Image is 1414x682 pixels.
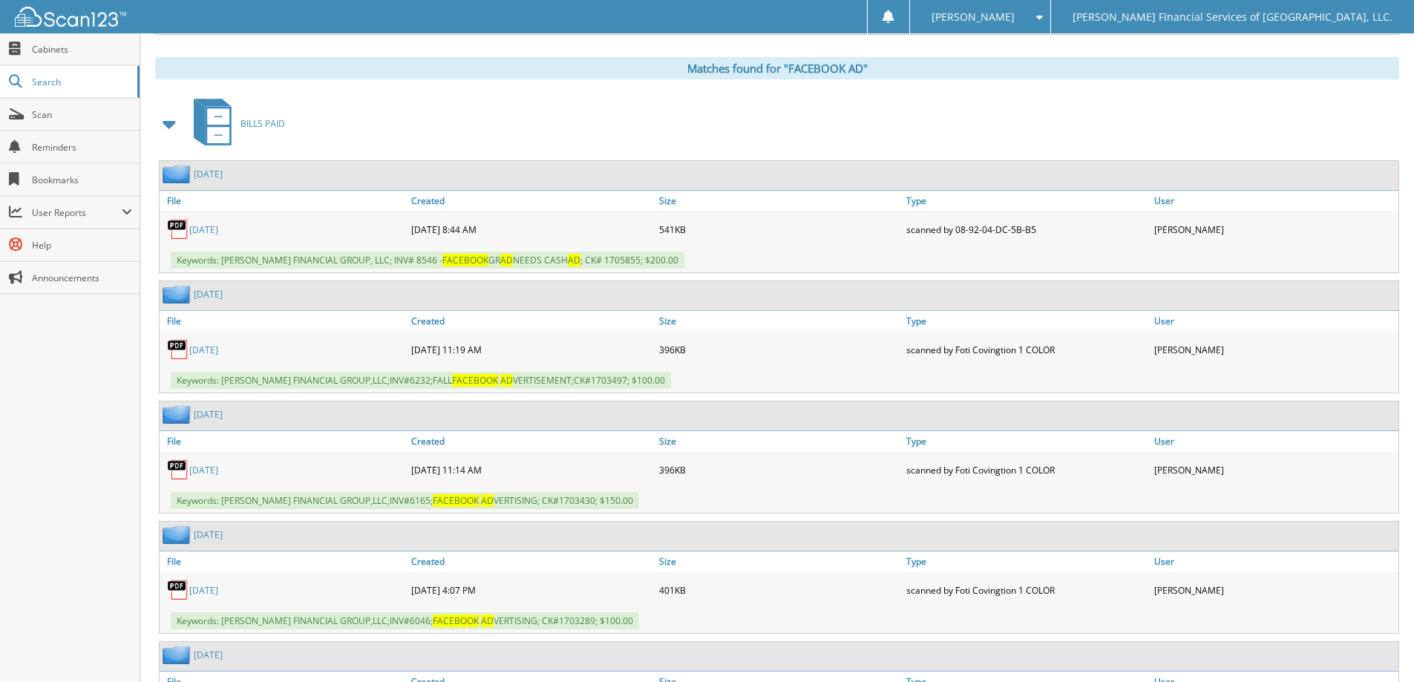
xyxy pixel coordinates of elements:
[407,551,655,571] a: Created
[433,494,479,507] span: FACEBOOK
[15,7,126,27] img: scan123-logo-white.svg
[1150,214,1398,244] div: [PERSON_NAME]
[160,191,407,211] a: File
[655,575,903,605] div: 401KB
[163,285,194,304] img: folder2.png
[32,272,132,284] span: Announcements
[655,431,903,451] a: Size
[32,76,130,88] span: Search
[171,372,671,389] span: Keywords: [PERSON_NAME] FINANCIAL GROUP,LLC;INV#6232;FALL VERTISEMENT;CK#1703497; $100.00
[163,165,194,183] img: folder2.png
[163,405,194,424] img: folder2.png
[189,584,218,597] a: [DATE]
[433,614,479,627] span: FACEBOOK
[194,649,223,661] a: [DATE]
[903,575,1150,605] div: scanned by Foti Covingtion 1 COLOR
[932,13,1015,22] span: [PERSON_NAME]
[655,191,903,211] a: Size
[481,614,494,627] span: AD
[167,579,189,601] img: PDF.png
[500,254,513,266] span: AD
[189,464,218,476] a: [DATE]
[903,455,1150,485] div: scanned by Foti Covingtion 1 COLOR
[655,455,903,485] div: 396KB
[163,525,194,544] img: folder2.png
[185,94,285,153] a: BILLS PAID
[452,374,498,387] span: FACEBOOK
[407,311,655,331] a: Created
[442,254,488,266] span: FACEBOOK
[171,252,684,269] span: Keywords: [PERSON_NAME] FINANCIAL GROUP, LLC; INV# 8546 - GR NEEDS CASH ; CK# 1705855; $200.00
[240,117,285,130] span: BILLS PAID
[160,311,407,331] a: File
[903,311,1150,331] a: Type
[163,646,194,664] img: folder2.png
[32,141,132,154] span: Reminders
[155,57,1399,79] div: Matches found for "FACEBOOK AD"
[32,239,132,252] span: Help
[903,335,1150,364] div: scanned by Foti Covingtion 1 COLOR
[407,214,655,244] div: [DATE] 8:44 AM
[903,214,1150,244] div: scanned by 08-92-04-DC-5B-B5
[189,223,218,236] a: [DATE]
[1150,575,1398,605] div: [PERSON_NAME]
[1340,611,1414,682] iframe: Chat Widget
[171,492,639,509] span: Keywords: [PERSON_NAME] FINANCIAL GROUP,LLC;INV#6165; VERTISING; CK#1703430; $150.00
[655,335,903,364] div: 396KB
[194,528,223,541] a: [DATE]
[481,494,494,507] span: AD
[160,551,407,571] a: File
[32,174,132,186] span: Bookmarks
[407,431,655,451] a: Created
[903,431,1150,451] a: Type
[167,338,189,361] img: PDF.png
[189,344,218,356] a: [DATE]
[167,218,189,240] img: PDF.png
[1150,311,1398,331] a: User
[500,374,513,387] span: AD
[160,431,407,451] a: File
[1150,191,1398,211] a: User
[407,191,655,211] a: Created
[1150,431,1398,451] a: User
[655,311,903,331] a: Size
[194,288,223,301] a: [DATE]
[32,108,132,121] span: Scan
[167,459,189,481] img: PDF.png
[32,43,132,56] span: Cabinets
[32,206,122,219] span: User Reports
[194,168,223,180] a: [DATE]
[194,408,223,421] a: [DATE]
[1150,455,1398,485] div: [PERSON_NAME]
[407,335,655,364] div: [DATE] 11:19 AM
[568,254,580,266] span: AD
[407,575,655,605] div: [DATE] 4:07 PM
[171,612,639,629] span: Keywords: [PERSON_NAME] FINANCIAL GROUP,LLC;INV#6046; VERTISING; CK#1703289; $100.00
[407,455,655,485] div: [DATE] 11:14 AM
[1150,335,1398,364] div: [PERSON_NAME]
[903,191,1150,211] a: Type
[1150,551,1398,571] a: User
[655,551,903,571] a: Size
[1073,13,1392,22] span: [PERSON_NAME] Financial Services of [GEOGRAPHIC_DATA], LLC.
[655,214,903,244] div: 541KB
[903,551,1150,571] a: Type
